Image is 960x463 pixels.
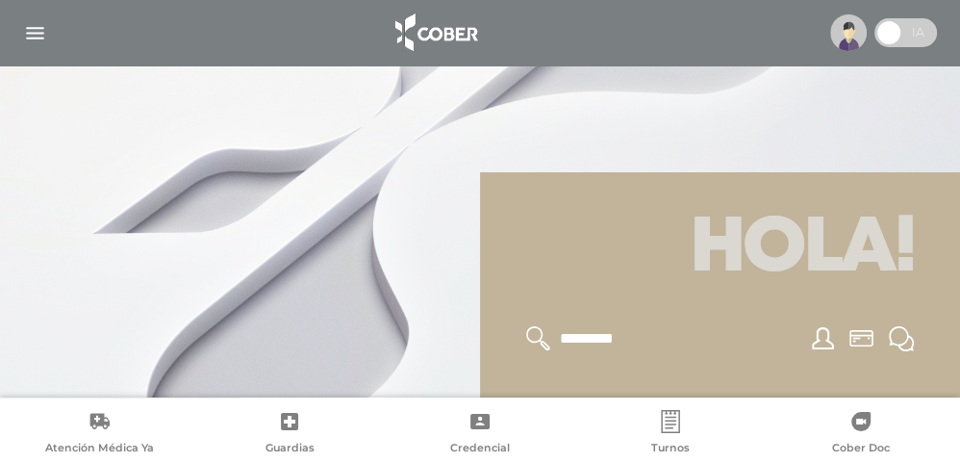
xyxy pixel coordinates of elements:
span: Atención Médica Ya [45,441,154,458]
img: logo_cober_home-white.png [385,10,486,56]
h1: Hola! [503,195,937,303]
span: Guardias [265,441,315,458]
img: profile-placeholder.svg [830,14,867,51]
span: Turnos [651,441,690,458]
a: Atención Médica Ya [4,410,194,459]
a: Credencial [385,410,575,459]
span: Cober Doc [832,441,890,458]
a: Cober Doc [766,410,956,459]
img: Cober_menu-lines-white.svg [23,21,47,45]
span: Credencial [450,441,510,458]
a: Guardias [194,410,385,459]
a: Turnos [575,410,766,459]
